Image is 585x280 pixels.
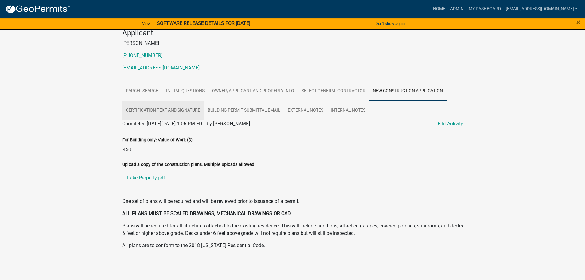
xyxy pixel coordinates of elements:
button: Close [576,18,580,26]
p: Plans will be required for all structures attached to the existing residence. This will include a... [122,222,463,237]
p: [PERSON_NAME] [122,40,463,47]
a: Admin [448,3,466,15]
a: Building Permit Submittal Email [204,101,284,120]
a: [PHONE_NUMBER] [122,53,162,58]
a: Internal Notes [327,101,369,120]
label: Upload a copy of the construction plans: Multiple uploads allowed [122,163,254,167]
strong: SOFTWARE RELEASE DETAILS FOR [DATE] [157,20,250,26]
a: Edit Activity [438,120,463,128]
a: New Construction Application [369,81,447,101]
a: [EMAIL_ADDRESS][DOMAIN_NAME] [503,3,580,15]
a: [EMAIL_ADDRESS][DOMAIN_NAME] [122,65,200,71]
strong: ALL PLANS MUST BE SCALED DRAWINGS, MECHANICAL DRAWINGS OR CAD [122,211,291,216]
a: Certification Text and Signature [122,101,204,120]
a: My Dashboard [466,3,503,15]
p: One set of plans will be required and will be reviewed prior to issuance of a permit. [122,198,463,205]
span: Completed [DATE][DATE] 1:05 PM EDT by [PERSON_NAME] [122,121,250,127]
a: Initial Questions [162,81,208,101]
a: Select General Contractor [298,81,369,101]
a: Parcel search [122,81,162,101]
button: Don't show again [373,18,407,29]
label: For Building only: Value of Work ($) [122,138,193,142]
a: View [140,18,153,29]
a: Lake Property.pdf [122,171,463,185]
h4: Applicant [122,29,463,37]
a: Owner/Applicant and Property Info [208,81,298,101]
a: External Notes [284,101,327,120]
a: Home [431,3,448,15]
p: All plans are to conform to the 2018 [US_STATE] Residential Code. [122,242,463,249]
span: × [576,18,580,26]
